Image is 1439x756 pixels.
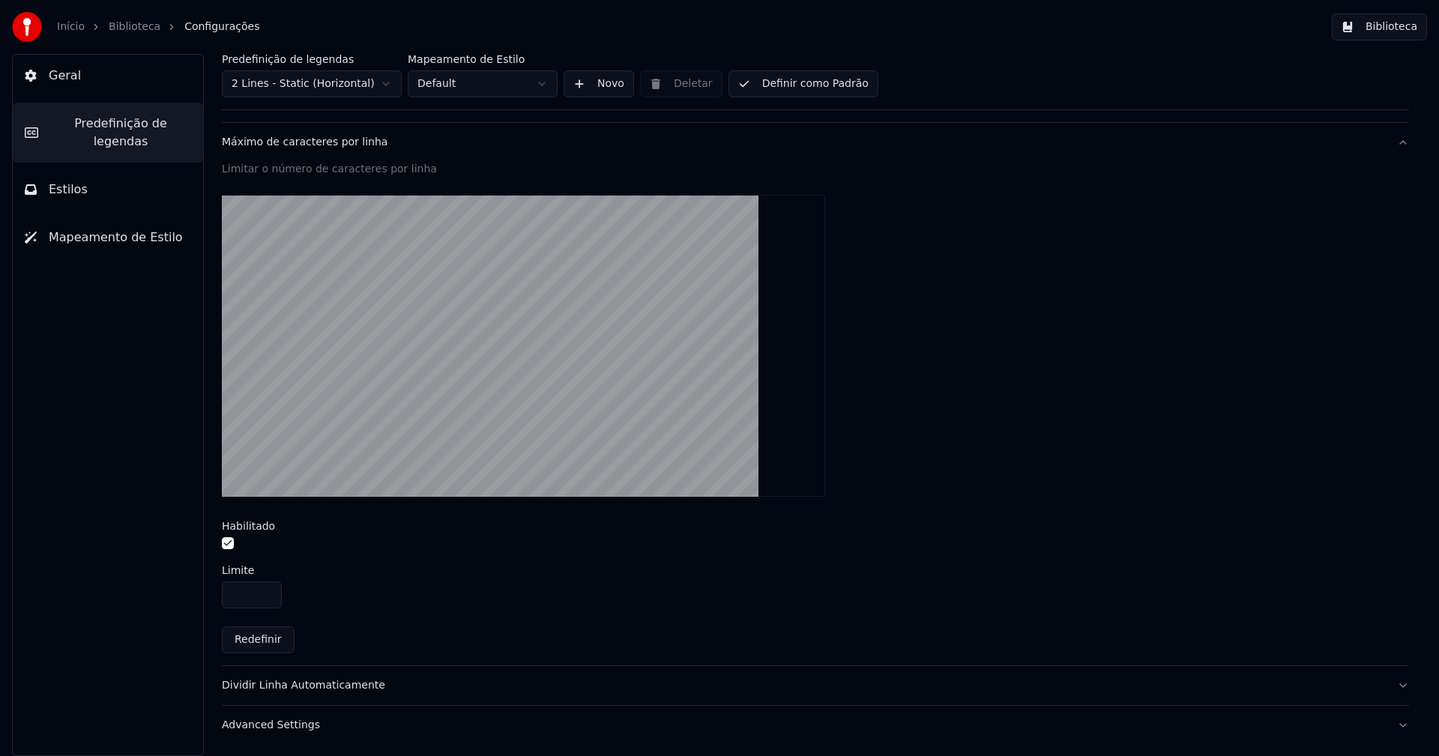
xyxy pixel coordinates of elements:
[50,115,191,151] span: Predefinição de legendas
[1332,13,1427,40] button: Biblioteca
[222,626,295,653] button: Redefinir
[13,217,203,258] button: Mapeamento de Estilo
[222,521,275,531] label: Habilitado
[109,19,160,34] a: Biblioteca
[57,19,85,34] a: Início
[222,54,402,64] label: Predefinição de legendas
[222,706,1409,745] button: Advanced Settings
[222,718,1385,733] div: Advanced Settings
[13,55,203,97] button: Geral
[222,162,1409,666] div: Máximo de caracteres por linha
[222,666,1409,705] button: Dividir Linha Automaticamente
[222,135,1385,150] div: Máximo de caracteres por linha
[564,70,634,97] button: Novo
[49,229,183,247] span: Mapeamento de Estilo
[408,54,558,64] label: Mapeamento de Estilo
[222,162,1409,177] div: Limitar o número de caracteres por linha
[222,123,1409,162] button: Máximo de caracteres por linha
[57,19,259,34] nav: breadcrumb
[12,12,42,42] img: youka
[13,103,203,163] button: Predefinição de legendas
[13,169,203,211] button: Estilos
[184,19,259,34] span: Configurações
[222,678,1385,693] div: Dividir Linha Automaticamente
[222,565,254,575] label: Limite
[49,181,88,199] span: Estilos
[49,67,81,85] span: Geral
[728,70,878,97] button: Definir como Padrão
